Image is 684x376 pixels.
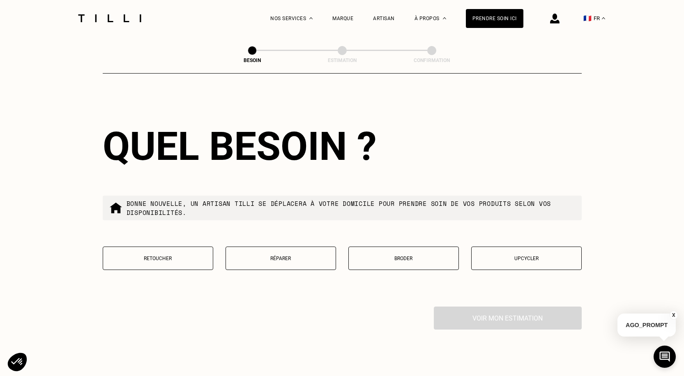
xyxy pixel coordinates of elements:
[211,58,293,63] div: Besoin
[391,58,473,63] div: Confirmation
[471,247,582,270] button: Upcycler
[443,17,446,19] img: Menu déroulant à propos
[103,247,213,270] button: Retoucher
[373,16,395,21] a: Artisan
[127,199,575,217] p: Bonne nouvelle, un artisan tilli se déplacera à votre domicile pour prendre soin de vos produits ...
[617,314,676,337] p: AGO_PROMPT
[476,256,577,261] p: Upcycler
[348,247,459,270] button: Broder
[109,201,122,215] img: commande à domicile
[466,9,523,28] a: Prendre soin ici
[230,256,332,261] p: Réparer
[226,247,336,270] button: Réparer
[309,17,313,19] img: Menu déroulant
[550,14,560,23] img: icône connexion
[583,14,592,22] span: 🇫🇷
[75,14,144,22] img: Logo du service de couturière Tilli
[107,256,209,261] p: Retoucher
[602,17,605,19] img: menu déroulant
[670,311,678,320] button: X
[353,256,454,261] p: Broder
[301,58,383,63] div: Estimation
[332,16,353,21] a: Marque
[103,123,582,169] div: Quel besoin ?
